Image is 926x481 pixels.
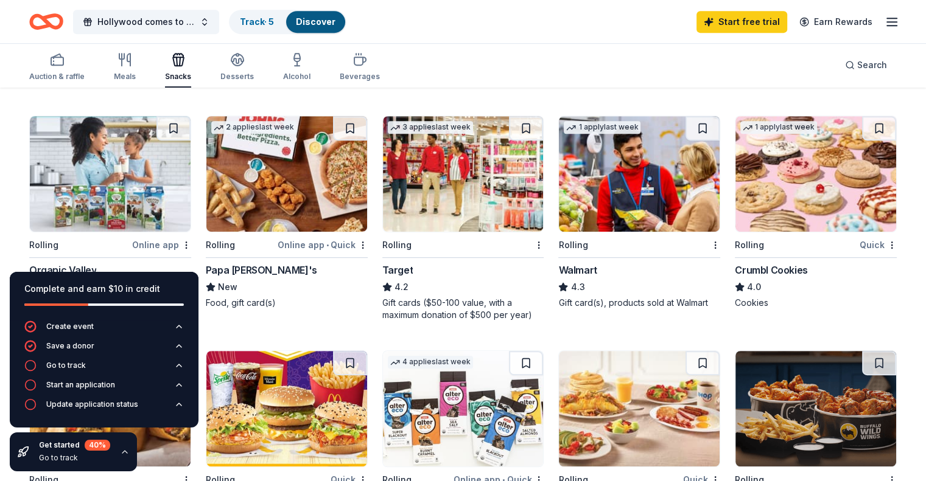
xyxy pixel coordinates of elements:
[220,47,254,88] button: Desserts
[395,280,409,294] span: 4.2
[114,47,136,88] button: Meals
[206,116,368,309] a: Image for Papa John's2 applieslast weekRollingOnline app•QuickPapa [PERSON_NAME]'sNewFood, gift c...
[283,47,310,88] button: Alcohol
[211,121,296,134] div: 2 applies last week
[85,440,110,451] div: 40 %
[229,10,346,34] button: Track· 5Discover
[220,72,254,81] div: Desserts
[46,380,115,390] div: Start an application
[206,263,317,277] div: Papa [PERSON_NAME]'s
[382,116,544,321] a: Image for Target3 applieslast weekRollingTarget4.2Gift cards ($50-100 value, with a maximum donat...
[24,282,184,296] div: Complete and earn $10 in credit
[206,116,367,232] img: Image for Papa John's
[735,297,897,309] div: Cookies
[165,47,191,88] button: Snacks
[326,240,329,250] span: •
[24,379,184,398] button: Start an application
[29,238,58,252] div: Rolling
[735,351,896,466] img: Image for Buffalo Wild Wings
[29,72,85,81] div: Auction & raffle
[382,263,413,277] div: Target
[382,297,544,321] div: Gift cards ($50-100 value, with a maximum donation of $500 per year)
[558,116,720,309] a: Image for Walmart1 applylast weekRollingWalmart4.3Gift card(s), products sold at Walmart
[747,280,761,294] span: 4.0
[570,280,584,294] span: 4.3
[296,16,335,27] a: Discover
[132,237,191,252] div: Online app
[165,72,191,81] div: Snacks
[735,238,764,252] div: Rolling
[735,116,897,309] a: Image for Crumbl Cookies1 applylast weekRollingQuickCrumbl Cookies4.0Cookies
[283,72,310,81] div: Alcohol
[73,10,219,34] button: Hollywood comes to [PERSON_NAME]
[792,11,880,33] a: Earn Rewards
[740,121,817,134] div: 1 apply last week
[46,341,94,351] div: Save a donor
[857,58,887,72] span: Search
[860,237,897,252] div: Quick
[278,237,368,252] div: Online app Quick
[97,15,195,29] span: Hollywood comes to [PERSON_NAME]
[559,351,720,466] img: Image for IHOP
[558,263,597,277] div: Walmart
[46,361,86,370] div: Go to track
[30,116,191,232] img: Image for Organic Valley
[340,47,380,88] button: Beverages
[388,356,473,369] div: 4 applies last week
[24,320,184,340] button: Create event
[29,47,85,88] button: Auction & raffle
[383,351,544,466] img: Image for AlterEco Chocolates
[24,359,184,379] button: Go to track
[735,116,896,232] img: Image for Crumbl Cookies
[559,116,720,232] img: Image for Walmart
[46,322,94,331] div: Create event
[340,72,380,81] div: Beverages
[206,351,367,466] img: Image for McDonald's
[46,400,138,409] div: Update application status
[558,297,720,309] div: Gift card(s), products sold at Walmart
[39,440,110,451] div: Get started
[39,453,110,463] div: Go to track
[29,7,63,36] a: Home
[388,121,473,134] div: 3 applies last week
[24,398,184,418] button: Update application status
[206,297,368,309] div: Food, gift card(s)
[735,263,807,277] div: Crumbl Cookies
[382,238,412,252] div: Rolling
[696,11,787,33] a: Start free trial
[835,53,897,77] button: Search
[383,116,544,232] img: Image for Target
[558,238,588,252] div: Rolling
[29,116,191,321] a: Image for Organic ValleyRollingOnline appOrganic ValleyNewDairy product(s), silent auction kit (i...
[240,16,274,27] a: Track· 5
[24,340,184,359] button: Save a donor
[114,72,136,81] div: Meals
[564,121,640,134] div: 1 apply last week
[218,280,237,294] span: New
[206,238,235,252] div: Rolling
